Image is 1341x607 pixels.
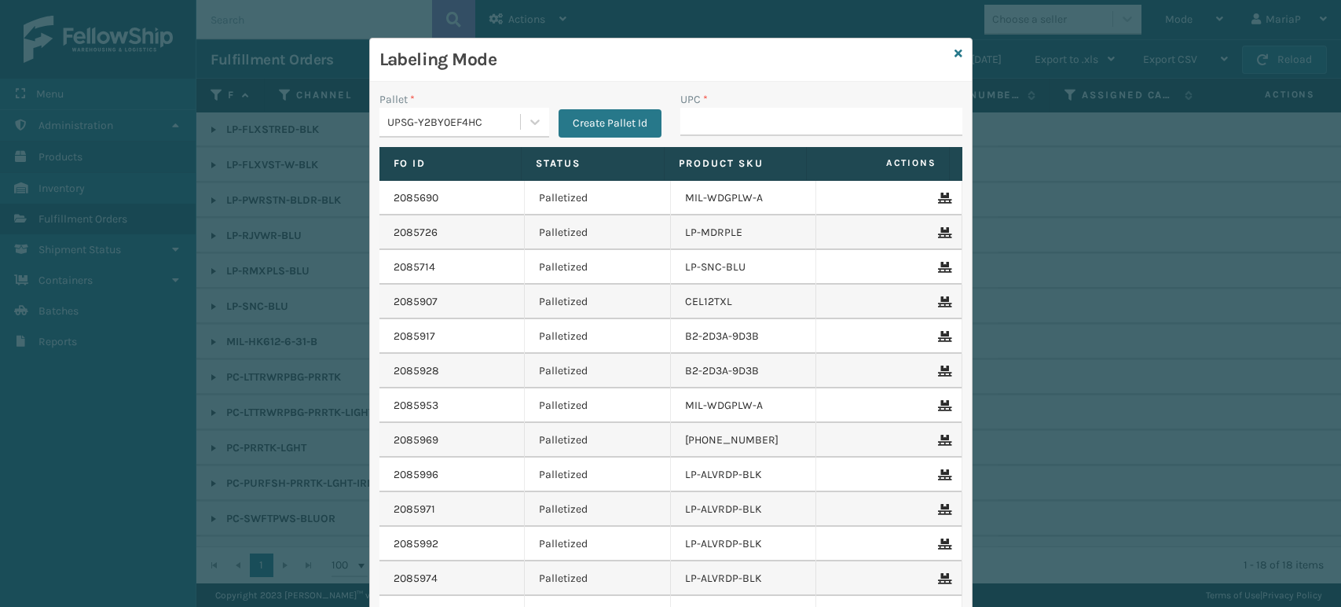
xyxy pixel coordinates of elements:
td: Palletized [525,492,671,527]
td: MIL-WDGPLW-A [671,388,817,423]
td: Palletized [525,181,671,215]
a: 2085974 [394,571,438,587]
i: Remove From Pallet [938,435,947,446]
a: 2085726 [394,225,438,241]
h3: Labeling Mode [379,48,948,72]
i: Remove From Pallet [938,227,947,238]
td: LP-ALVRDP-BLK [671,561,817,596]
span: Actions [812,150,946,176]
td: Palletized [525,250,671,285]
a: 2085928 [394,363,439,379]
label: Status [536,156,650,171]
td: Palletized [525,388,671,423]
a: 2085690 [394,190,438,206]
i: Remove From Pallet [938,400,947,411]
td: LP-ALVRDP-BLK [671,492,817,527]
i: Remove From Pallet [938,193,947,204]
i: Remove From Pallet [938,504,947,515]
td: [PHONE_NUMBER] [671,423,817,458]
i: Remove From Pallet [938,366,947,377]
td: Palletized [525,527,671,561]
i: Remove From Pallet [938,296,947,307]
button: Create Pallet Id [559,109,661,138]
a: 2085917 [394,329,435,344]
td: LP-ALVRDP-BLK [671,458,817,492]
label: Pallet [379,91,415,108]
div: UPSG-Y2BY0EF4HC [387,114,522,131]
i: Remove From Pallet [938,262,947,273]
i: Remove From Pallet [938,331,947,342]
a: 2085992 [394,536,438,552]
td: Palletized [525,285,671,319]
td: Palletized [525,354,671,388]
label: UPC [680,91,708,108]
td: Palletized [525,423,671,458]
td: LP-SNC-BLU [671,250,817,285]
td: MIL-WDGPLW-A [671,181,817,215]
a: 2085907 [394,294,438,310]
td: Palletized [525,215,671,250]
a: 2085714 [394,259,435,275]
td: Palletized [525,458,671,492]
a: 2085996 [394,467,438,483]
a: 2085969 [394,432,438,448]
td: CEL12TXL [671,285,817,319]
i: Remove From Pallet [938,469,947,480]
td: Palletized [525,319,671,354]
label: Fo Id [394,156,507,171]
label: Product SKU [679,156,793,171]
td: LP-MDRPLE [671,215,817,250]
td: B2-2D3A-9D3B [671,319,817,354]
a: 2085953 [394,398,438,414]
td: Palletized [525,561,671,596]
i: Remove From Pallet [938,539,947,550]
td: B2-2D3A-9D3B [671,354,817,388]
i: Remove From Pallet [938,573,947,584]
a: 2085971 [394,502,435,517]
td: LP-ALVRDP-BLK [671,527,817,561]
